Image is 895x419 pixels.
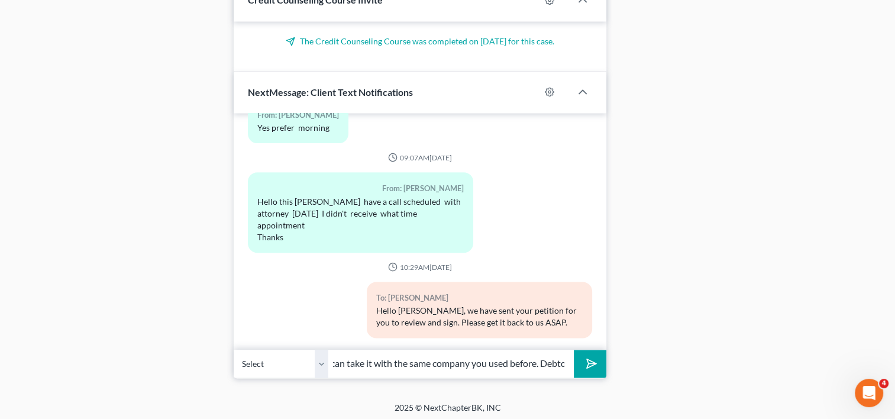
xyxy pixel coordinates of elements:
[257,122,339,134] div: Yes prefer morning
[376,291,583,305] div: To: [PERSON_NAME]
[328,349,574,378] input: Say something...
[879,379,888,388] span: 4
[257,108,339,122] div: From: [PERSON_NAME]
[257,182,464,195] div: From: [PERSON_NAME]
[376,305,583,328] div: Hello [PERSON_NAME], we have sent your petition for you to review and sign. Please get it back to...
[855,379,883,407] iframe: Intercom live chat
[257,196,464,243] div: Hello this [PERSON_NAME] have a call scheduled with attorney [DATE] I didn't receive what time ap...
[248,36,592,47] p: The Credit Counseling Course was completed on [DATE] for this case.
[248,262,592,272] div: 10:29AM[DATE]
[248,153,592,163] div: 09:07AM[DATE]
[248,86,413,98] span: NextMessage: Client Text Notifications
